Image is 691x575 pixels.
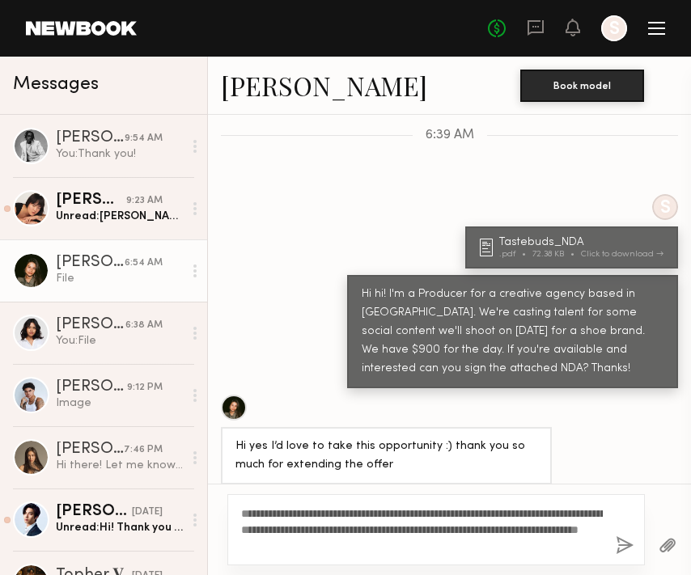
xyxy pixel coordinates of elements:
[56,442,124,458] div: [PERSON_NAME]
[56,333,183,349] div: You: File
[132,505,163,520] div: [DATE]
[56,504,132,520] div: [PERSON_NAME]
[124,442,163,458] div: 7:46 PM
[235,438,537,475] div: Hi yes I’d love to take this opportunity :) thank you so much for extending the offer
[126,193,163,209] div: 9:23 AM
[56,130,125,146] div: [PERSON_NAME]
[499,237,668,248] div: Tastebuds_NDA
[221,68,427,103] a: [PERSON_NAME]
[56,317,125,333] div: [PERSON_NAME]
[56,395,183,411] div: Image
[601,15,627,41] a: S
[426,129,474,142] span: 6:39 AM
[532,250,581,259] div: 72.38 KB
[56,458,183,473] div: Hi there! Let me know if you have any news:)
[13,75,99,94] span: Messages
[480,237,668,259] a: Tastebuds_NDA.pdf72.38 KBClick to download
[56,192,126,209] div: [PERSON_NAME]
[520,70,644,102] button: Book model
[56,271,183,286] div: File
[581,250,663,259] div: Click to download
[56,255,125,271] div: [PERSON_NAME]
[56,520,183,535] div: Unread: Hi! Thank you for reaching out. I’d love to submit.
[125,318,163,333] div: 6:38 AM
[362,285,663,378] div: Hi hi! I'm a Producer for a creative agency based in [GEOGRAPHIC_DATA]. We're casting talent for ...
[56,209,183,224] div: Unread: [PERSON_NAME]! Yes, i’m available and interested, am I too late to be an option?
[127,380,163,395] div: 9:12 PM
[520,78,644,91] a: Book model
[125,256,163,271] div: 6:54 AM
[125,131,163,146] div: 9:54 AM
[56,379,127,395] div: [PERSON_NAME]
[499,250,532,259] div: .pdf
[56,146,183,162] div: You: Thank you!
